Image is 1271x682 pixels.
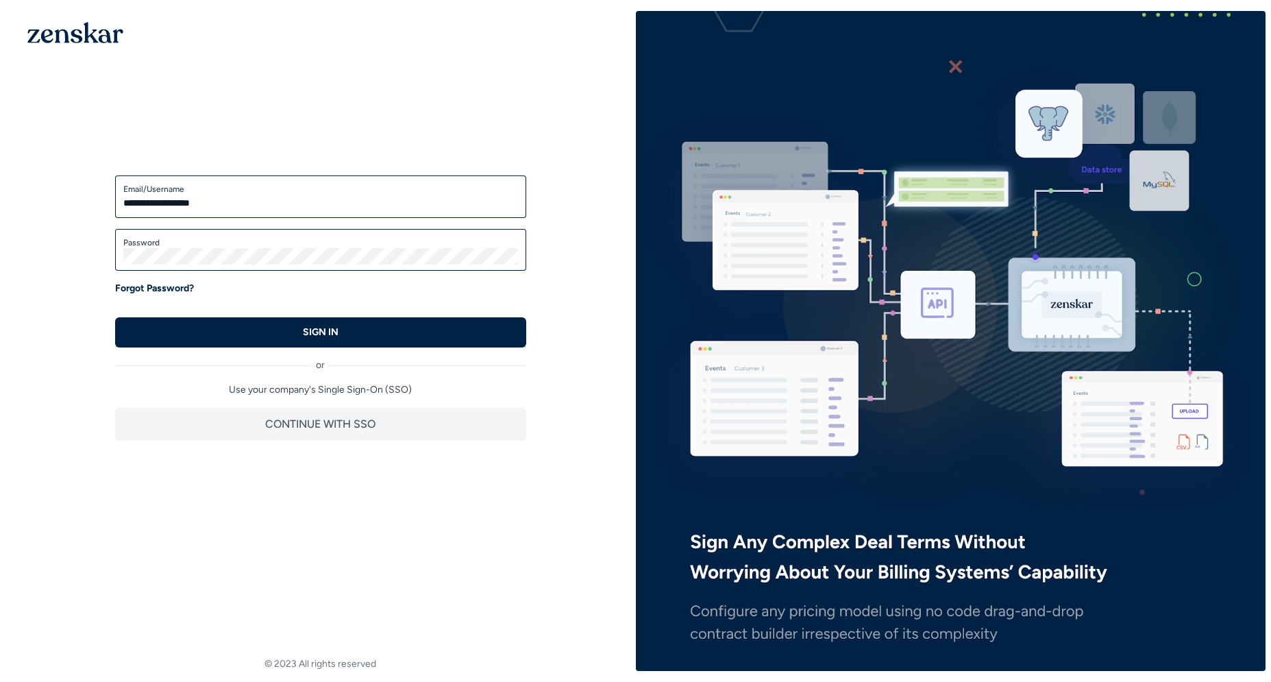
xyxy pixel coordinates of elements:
[123,184,518,195] label: Email/Username
[27,22,123,43] img: 1OGAJ2xQqyY4LXKgY66KYq0eOWRCkrZdAb3gUhuVAqdWPZE9SRJmCz+oDMSn4zDLXe31Ii730ItAGKgCKgCCgCikA4Av8PJUP...
[115,282,194,295] a: Forgot Password?
[115,317,526,348] button: SIGN IN
[123,237,518,248] label: Password
[303,326,338,339] p: SIGN IN
[115,348,526,372] div: or
[115,408,526,441] button: CONTINUE WITH SSO
[5,657,636,671] footer: © 2023 All rights reserved
[115,383,526,397] p: Use your company's Single Sign-On (SSO)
